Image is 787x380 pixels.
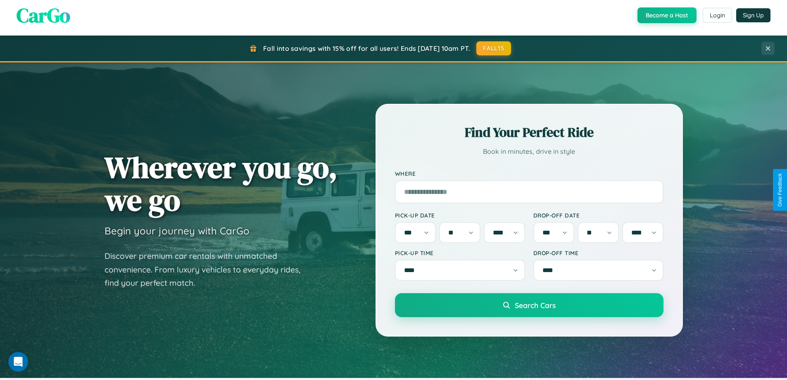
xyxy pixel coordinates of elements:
p: Discover premium car rentals with unmatched convenience. From luxury vehicles to everyday rides, ... [105,249,311,290]
label: Pick-up Date [395,212,525,219]
span: Fall into savings with 15% off for all users! Ends [DATE] 10am PT. [263,44,470,53]
iframe: Intercom live chat [8,352,28,372]
label: Drop-off Date [533,212,663,219]
button: Search Cars [395,293,663,317]
h1: Wherever you go, we go [105,151,338,216]
h2: Find Your Perfect Ride [395,123,663,141]
span: CarGo [17,2,70,29]
p: Book in minutes, drive in style [395,146,663,158]
span: Search Cars [515,301,556,310]
button: Login [703,8,732,23]
label: Pick-up Time [395,249,525,256]
div: Give Feedback [777,173,783,207]
h3: Begin your journey with CarGo [105,225,250,237]
label: Drop-off Time [533,249,663,256]
button: Sign Up [736,8,770,22]
button: FALL15 [476,41,511,55]
label: Where [395,170,663,177]
button: Become a Host [637,7,697,23]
